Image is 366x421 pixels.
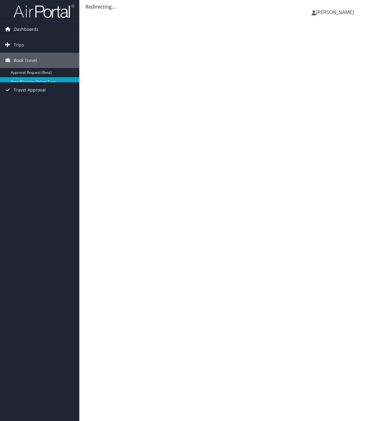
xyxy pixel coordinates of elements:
span: Dashboards [14,22,38,37]
img: airportal-logo.png [13,4,74,18]
div: Redirecting... [85,3,360,10]
span: [PERSON_NAME] [316,9,354,16]
span: Trips [14,37,24,52]
a: [PERSON_NAME] [312,3,360,21]
span: Book Travel [14,53,37,68]
span: Travel Approval [14,82,46,98]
